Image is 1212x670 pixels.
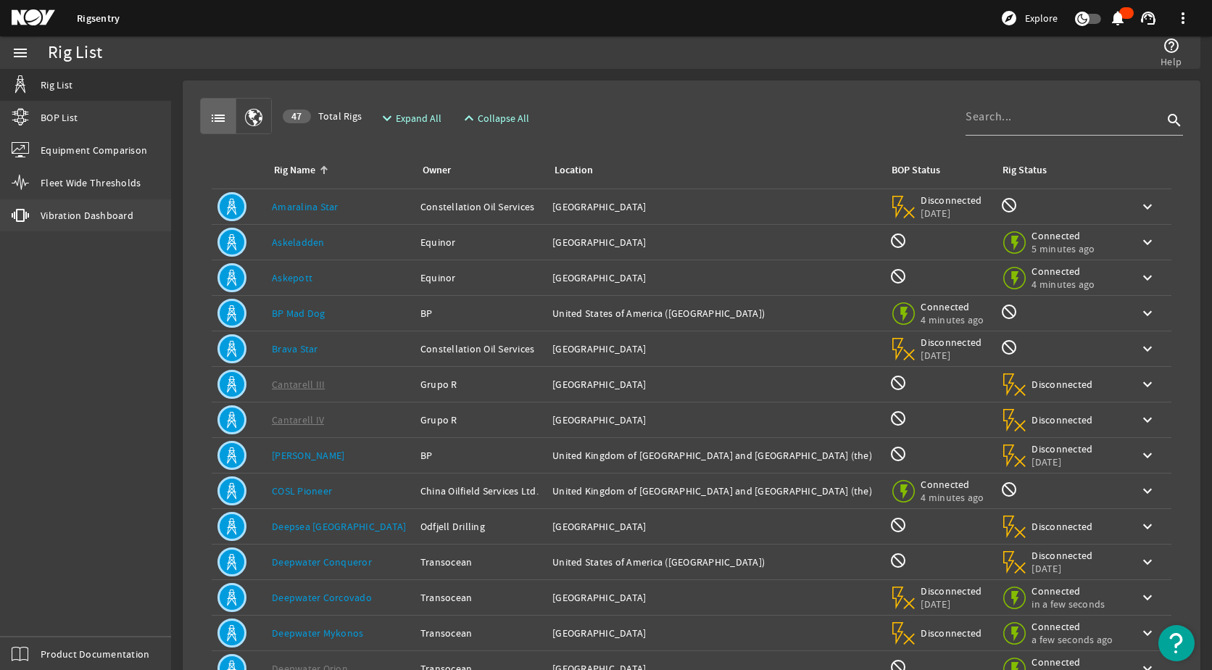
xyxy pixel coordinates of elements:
[272,271,312,284] a: Askepott
[889,552,907,569] mat-icon: BOP Monitoring not available for this rig
[41,78,72,92] span: Rig List
[552,235,878,249] div: [GEOGRAPHIC_DATA]
[1166,1,1200,36] button: more_vert
[478,111,529,125] span: Collapse All
[272,520,406,533] a: Deepsea [GEOGRAPHIC_DATA]
[921,349,982,362] span: [DATE]
[1139,198,1156,215] mat-icon: keyboard_arrow_down
[1161,54,1182,69] span: Help
[272,200,339,213] a: Amaralina Star
[921,336,982,349] span: Disconnected
[921,626,982,640] span: Disconnected
[1032,549,1093,562] span: Disconnected
[420,413,541,427] div: Grupo R
[272,307,325,320] a: BP Mad Dog
[420,626,541,640] div: Transocean
[1139,340,1156,357] mat-icon: keyboard_arrow_down
[283,109,362,123] span: Total Rigs
[272,342,318,355] a: Brava Star
[552,626,878,640] div: [GEOGRAPHIC_DATA]
[921,207,982,220] span: [DATE]
[272,413,324,426] a: Cantarell IV
[1032,378,1093,391] span: Disconnected
[1032,620,1113,633] span: Connected
[209,109,227,127] mat-icon: list
[921,597,982,611] span: [DATE]
[77,12,120,25] a: Rigsentry
[1139,447,1156,464] mat-icon: keyboard_arrow_down
[1109,9,1126,27] mat-icon: notifications
[1032,242,1095,255] span: 5 minutes ago
[1139,411,1156,429] mat-icon: keyboard_arrow_down
[1032,655,1095,669] span: Connected
[921,584,982,597] span: Disconnected
[41,208,133,223] span: Vibration Dashboard
[420,235,541,249] div: Equinor
[1139,376,1156,393] mat-icon: keyboard_arrow_down
[41,110,78,125] span: BOP List
[889,374,907,392] mat-icon: BOP Monitoring not available for this rig
[420,270,541,285] div: Equinor
[423,162,451,178] div: Owner
[921,313,984,326] span: 4 minutes ago
[1139,233,1156,251] mat-icon: keyboard_arrow_down
[272,378,325,391] a: Cantarell III
[889,410,907,427] mat-icon: BOP Monitoring not available for this rig
[48,46,102,60] div: Rig List
[1032,413,1093,426] span: Disconnected
[1032,442,1093,455] span: Disconnected
[1032,278,1095,291] span: 4 minutes ago
[41,143,147,157] span: Equipment Comparison
[373,105,447,131] button: Expand All
[995,7,1063,30] button: Explore
[1139,624,1156,642] mat-icon: keyboard_arrow_down
[420,484,541,498] div: China Oilfield Services Ltd.
[552,377,878,392] div: [GEOGRAPHIC_DATA]
[1032,229,1095,242] span: Connected
[1032,562,1093,575] span: [DATE]
[272,591,372,604] a: Deepwater Corcovado
[889,516,907,534] mat-icon: BOP Monitoring not available for this rig
[552,162,872,178] div: Location
[1139,482,1156,500] mat-icon: keyboard_arrow_down
[1032,265,1095,278] span: Connected
[1139,518,1156,535] mat-icon: keyboard_arrow_down
[12,207,29,224] mat-icon: vibration
[454,105,535,131] button: Collapse All
[552,484,878,498] div: United Kingdom of [GEOGRAPHIC_DATA] and [GEOGRAPHIC_DATA] (the)
[552,413,878,427] div: [GEOGRAPHIC_DATA]
[274,162,315,178] div: Rig Name
[272,236,325,249] a: Askeladden
[921,194,982,207] span: Disconnected
[420,448,541,463] div: BP
[272,484,332,497] a: COSL Pioneer
[555,162,593,178] div: Location
[1025,11,1058,25] span: Explore
[420,590,541,605] div: Transocean
[892,162,940,178] div: BOP Status
[420,555,541,569] div: Transocean
[1139,269,1156,286] mat-icon: keyboard_arrow_down
[1140,9,1157,27] mat-icon: support_agent
[460,109,472,127] mat-icon: expand_less
[889,232,907,249] mat-icon: BOP Monitoring not available for this rig
[1003,162,1047,178] div: Rig Status
[921,491,984,504] span: 4 minutes ago
[1139,589,1156,606] mat-icon: keyboard_arrow_down
[283,109,311,123] div: 47
[552,555,878,569] div: United States of America ([GEOGRAPHIC_DATA])
[272,555,372,568] a: Deepwater Conqueror
[420,199,541,214] div: Constellation Oil Services
[1032,633,1113,646] span: a few seconds ago
[1000,197,1018,214] mat-icon: Rig Monitoring not available for this rig
[272,449,344,462] a: [PERSON_NAME]
[552,590,878,605] div: [GEOGRAPHIC_DATA]
[1139,305,1156,322] mat-icon: keyboard_arrow_down
[552,448,878,463] div: United Kingdom of [GEOGRAPHIC_DATA] and [GEOGRAPHIC_DATA] (the)
[1139,553,1156,571] mat-icon: keyboard_arrow_down
[420,519,541,534] div: Odfjell Drilling
[552,519,878,534] div: [GEOGRAPHIC_DATA]
[966,108,1163,125] input: Search...
[889,268,907,285] mat-icon: BOP Monitoring not available for this rig
[1000,9,1018,27] mat-icon: explore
